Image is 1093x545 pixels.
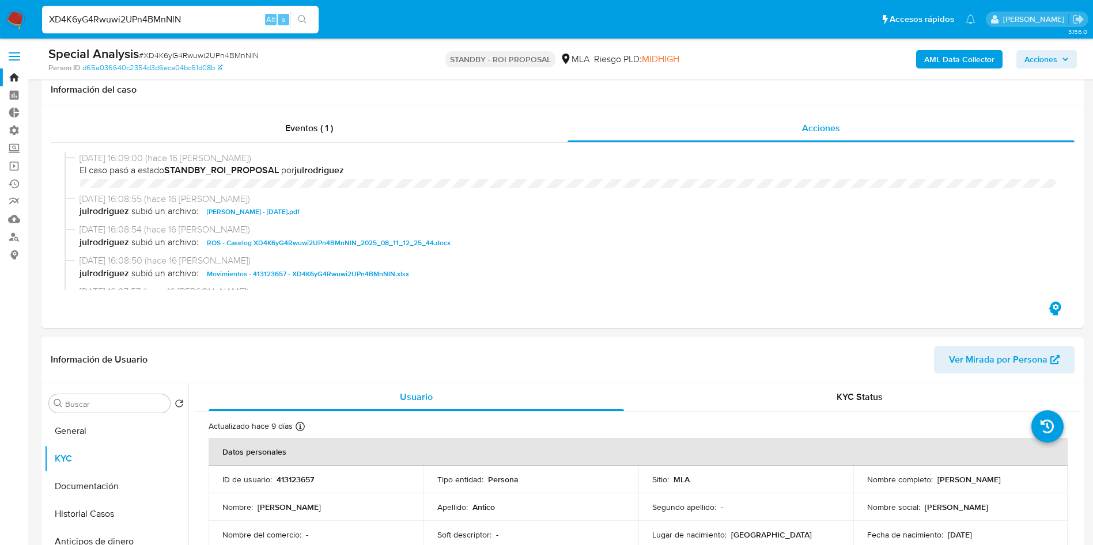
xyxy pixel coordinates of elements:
[1072,13,1084,25] a: Salir
[290,12,314,28] button: search-icon
[80,267,129,281] b: julrodriguez
[652,474,669,485] p: Sitio :
[80,205,129,219] b: julrodriguez
[802,121,840,135] span: Acciones
[925,502,988,512] p: [PERSON_NAME]
[652,502,716,512] p: Segundo apellido :
[222,474,272,485] p: ID de usuario :
[488,474,519,485] p: Persona
[48,44,139,63] b: Special Analysis
[721,502,723,512] p: -
[306,529,308,540] p: -
[652,529,727,540] p: Lugar de nacimiento :
[80,152,1056,165] span: [DATE] 16:09:00 (hace 16 [PERSON_NAME])
[1024,50,1057,68] span: Acciones
[934,346,1075,374] button: Ver Mirada por Persona
[44,445,188,472] button: KYC
[82,63,222,73] a: d65a036640c2354d3d6eca04bc61d08b
[560,53,589,66] div: MLA
[80,223,1056,236] span: [DATE] 16:08:54 (hace 16 [PERSON_NAME])
[1003,14,1068,25] p: gustavo.deseta@mercadolibre.com
[222,529,301,540] p: Nombre del comercio :
[867,529,943,540] p: Fecha de nacimiento :
[80,254,1056,267] span: [DATE] 16:08:50 (hace 16 [PERSON_NAME])
[437,474,483,485] p: Tipo entidad :
[175,399,184,411] button: Volver al orden por defecto
[80,164,1056,177] span: El caso pasó a estado por
[222,502,253,512] p: Nombre :
[924,50,994,68] b: AML Data Collector
[1016,50,1077,68] button: Acciones
[44,472,188,500] button: Documentación
[131,267,199,281] span: subió un archivo:
[48,63,80,73] b: Person ID
[201,236,456,250] button: ROS - Caselog XD4K6yG4Rwuwi2UPn4BMnNlN_2025_08_11_12_25_44.docx
[642,52,679,66] span: MIDHIGH
[472,502,495,512] p: Antico
[207,267,409,281] span: Movimientos - 413123657 - XD4K6yG4Rwuwi2UPn4BMnNlN.xlsx
[594,53,679,66] span: Riesgo PLD:
[277,474,314,485] p: 413123657
[51,354,148,365] h1: Información de Usuario
[837,390,883,403] span: KYC Status
[916,50,1003,68] button: AML Data Collector
[496,529,498,540] p: -
[445,51,555,67] p: STANDBY - ROI PROPOSAL
[209,421,293,432] p: Actualizado hace 9 días
[42,12,319,27] input: Buscar usuario o caso...
[44,417,188,445] button: General
[937,474,1001,485] p: [PERSON_NAME]
[207,236,451,250] span: ROS - Caselog XD4K6yG4Rwuwi2UPn4BMnNlN_2025_08_11_12_25_44.docx
[867,474,933,485] p: Nombre completo :
[80,193,1056,205] span: [DATE] 16:08:55 (hace 16 [PERSON_NAME])
[44,500,188,528] button: Historial Casos
[258,502,321,512] p: [PERSON_NAME]
[51,84,1075,96] h1: Información del caso
[437,529,491,540] p: Soft descriptor :
[131,236,199,250] span: subió un archivo:
[201,205,305,219] button: [PERSON_NAME] - [DATE].pdf
[294,163,344,177] b: julrodriguez
[948,529,972,540] p: [DATE]
[282,14,285,25] span: s
[867,502,920,512] p: Nombre social :
[674,474,690,485] p: MLA
[949,346,1047,374] span: Ver Mirada por Persona
[266,14,275,25] span: Alt
[80,236,129,250] b: julrodriguez
[54,399,63,408] button: Buscar
[285,121,333,135] span: Eventos ( 1 )
[966,14,975,24] a: Notificaciones
[164,163,279,177] b: STANDBY_ROI_PROPOSAL
[207,205,300,219] span: [PERSON_NAME] - [DATE].pdf
[890,13,954,25] span: Accesos rápidos
[731,529,812,540] p: [GEOGRAPHIC_DATA]
[209,438,1068,466] th: Datos personales
[80,285,1056,298] span: [DATE] 16:07:57 (hace 16 [PERSON_NAME])
[201,267,415,281] button: Movimientos - 413123657 - XD4K6yG4Rwuwi2UPn4BMnNlN.xlsx
[131,205,199,219] span: subió un archivo:
[437,502,468,512] p: Apellido :
[400,390,433,403] span: Usuario
[65,399,165,409] input: Buscar
[139,49,259,61] span: # XD4K6yG4Rwuwi2UPn4BMnNlN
